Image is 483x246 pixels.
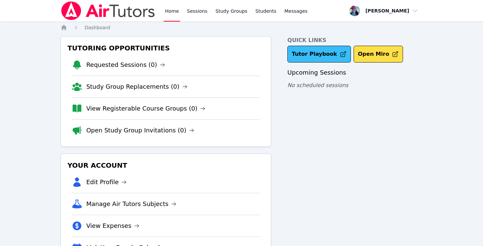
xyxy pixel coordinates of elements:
a: Edit Profile [86,177,127,187]
h3: Tutoring Opportunities [66,42,266,54]
a: View Registerable Course Groups (0) [86,104,206,113]
h3: Upcoming Sessions [287,68,422,77]
a: Dashboard [85,24,110,31]
a: View Expenses [86,221,139,231]
h3: Your Account [66,159,266,171]
span: No scheduled sessions [287,82,348,88]
nav: Breadcrumb [61,24,423,31]
h4: Quick Links [287,36,422,44]
img: Air Tutors [61,1,156,20]
span: Dashboard [85,25,110,30]
a: Open Study Group Invitations (0) [86,126,195,135]
span: Messages [284,8,308,14]
a: Requested Sessions (0) [86,60,165,70]
a: Tutor Playbook [287,46,351,63]
a: Manage Air Tutors Subjects [86,199,177,209]
button: Open Miro [354,46,403,63]
a: Study Group Replacements (0) [86,82,188,91]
